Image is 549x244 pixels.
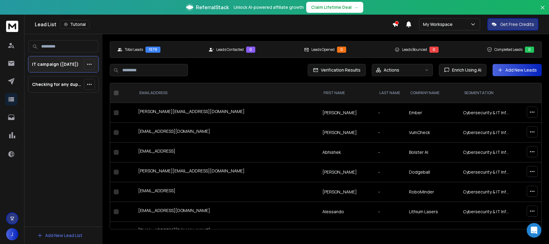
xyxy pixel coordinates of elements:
[6,228,18,240] button: J
[354,4,358,10] span: →
[459,162,513,182] td: Cybersecurity & IT Infrastructure
[319,103,375,123] td: [PERSON_NAME]
[138,168,315,176] div: [PERSON_NAME][EMAIL_ADDRESS][DOMAIN_NAME]
[375,83,405,103] th: LAST NAME
[125,47,143,52] p: Total Leads
[423,21,455,27] p: My Workspace
[539,4,547,18] button: Close banner
[459,202,513,222] td: Cybersecurity & IT Infrastructure
[459,222,513,242] td: Cybersecurity & IT Infrastructure
[319,83,375,103] th: FIRST NAME
[32,81,81,87] p: Checking for any duplicates
[319,202,375,222] td: Alessando
[375,123,405,143] td: -
[375,162,405,182] td: -
[138,227,315,236] div: [EMAIL_ADDRESS][DOMAIN_NAME]
[429,47,439,53] div: 0
[405,182,459,202] td: RoboMinder
[308,64,366,76] button: Verification Results
[196,4,229,11] span: ReferralStack
[405,83,459,103] th: Company Name
[319,162,375,182] td: [PERSON_NAME]
[32,61,79,67] p: IT campaign ([DATE])
[138,207,315,216] div: [EMAIL_ADDRESS][DOMAIN_NAME]
[439,64,486,76] button: Enrich Using AI
[375,103,405,123] td: -
[459,83,513,103] th: segmentation
[405,123,459,143] td: VulnCheck
[35,20,392,29] div: Lead List
[319,222,375,242] td: [PERSON_NAME]
[145,47,160,53] div: 1579
[319,182,375,202] td: [PERSON_NAME]
[487,18,538,30] button: Get Free Credits
[494,47,522,52] p: Completed Leads
[459,143,513,162] td: Cybersecurity & IT Infrastructure
[405,143,459,162] td: Bolster AI
[459,182,513,202] td: Cybersecurity & IT Infrastructure
[138,108,315,117] div: [PERSON_NAME][EMAIL_ADDRESS][DOMAIN_NAME]
[234,4,304,10] p: Unlock AI-powered affiliate growth
[500,21,534,27] p: Get Free Credits
[497,67,537,73] a: Add New Leads
[405,162,459,182] td: Dodgeball
[402,47,427,52] p: Leads Bounced
[246,47,255,53] div: 0
[319,123,375,143] td: [PERSON_NAME]
[375,143,405,162] td: -
[375,182,405,202] td: -
[32,229,87,242] button: Add New Lead List
[138,128,315,137] div: [EMAIL_ADDRESS][DOMAIN_NAME]
[384,67,399,73] p: Actions
[450,67,481,73] span: Enrich Using AI
[405,222,459,242] td: Harmonic Security
[375,202,405,222] td: -
[216,47,244,52] p: Leads Contacted
[60,20,90,29] button: Tutorial
[459,123,513,143] td: Cybersecurity & IT Infrastructure
[375,222,405,242] td: -
[311,47,335,52] p: Leads Opened
[337,47,346,53] div: 0
[306,2,363,13] button: Claim Lifetime Deal→
[405,103,459,123] td: Ember
[319,143,375,162] td: Abhishek
[318,67,361,73] span: Verification Results
[459,103,513,123] td: Cybersecurity & IT Infrastructure
[405,202,459,222] td: Lithium Lasers
[138,148,315,157] div: [EMAIL_ADDRESS]
[493,64,542,76] button: Add New Leads
[525,47,534,53] div: 0
[135,83,319,103] th: EMAIL ADDRESS
[138,188,315,196] div: [EMAIL_ADDRESS]
[527,223,541,238] div: Open Intercom Messenger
